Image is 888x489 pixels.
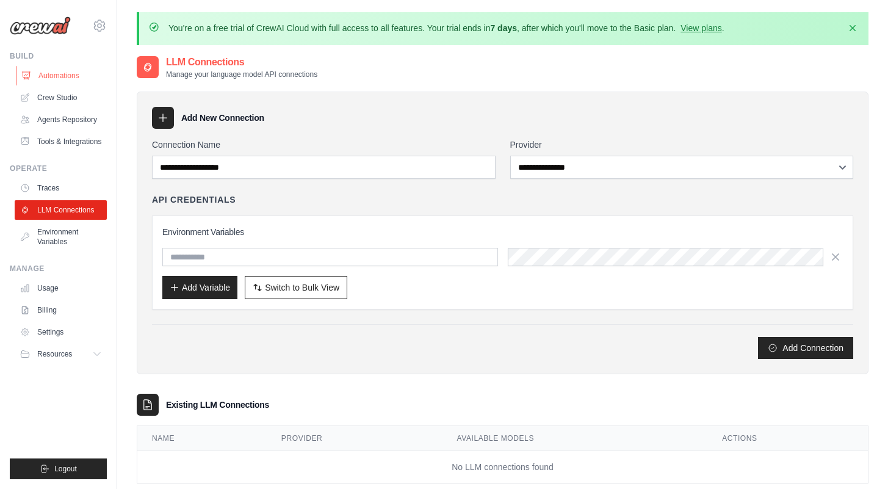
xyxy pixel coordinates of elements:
button: Switch to Bulk View [245,276,347,299]
p: Manage your language model API connections [166,70,317,79]
th: Provider [267,426,442,451]
th: Name [137,426,267,451]
button: Add Connection [758,337,853,359]
a: Automations [16,66,108,85]
a: Tools & Integrations [15,132,107,151]
th: Actions [707,426,868,451]
span: Switch to Bulk View [265,281,339,294]
a: Agents Repository [15,110,107,129]
h2: LLM Connections [166,55,317,70]
p: You're on a free trial of CrewAI Cloud with full access to all features. Your trial ends in , aft... [168,22,724,34]
h4: API Credentials [152,194,236,206]
h3: Add New Connection [181,112,264,124]
strong: 7 days [490,23,517,33]
td: No LLM connections found [137,451,868,484]
a: LLM Connections [15,200,107,220]
label: Connection Name [152,139,496,151]
span: Logout [54,464,77,474]
button: Resources [15,344,107,364]
button: Add Variable [162,276,237,299]
div: Operate [10,164,107,173]
img: Logo [10,16,71,35]
a: Settings [15,322,107,342]
h3: Existing LLM Connections [166,399,269,411]
a: Environment Variables [15,222,107,252]
a: Billing [15,300,107,320]
div: Build [10,51,107,61]
th: Available Models [442,426,707,451]
span: Resources [37,349,72,359]
a: View plans [680,23,721,33]
button: Logout [10,458,107,479]
a: Usage [15,278,107,298]
div: Manage [10,264,107,273]
h3: Environment Variables [162,226,843,238]
a: Traces [15,178,107,198]
a: Crew Studio [15,88,107,107]
label: Provider [510,139,854,151]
